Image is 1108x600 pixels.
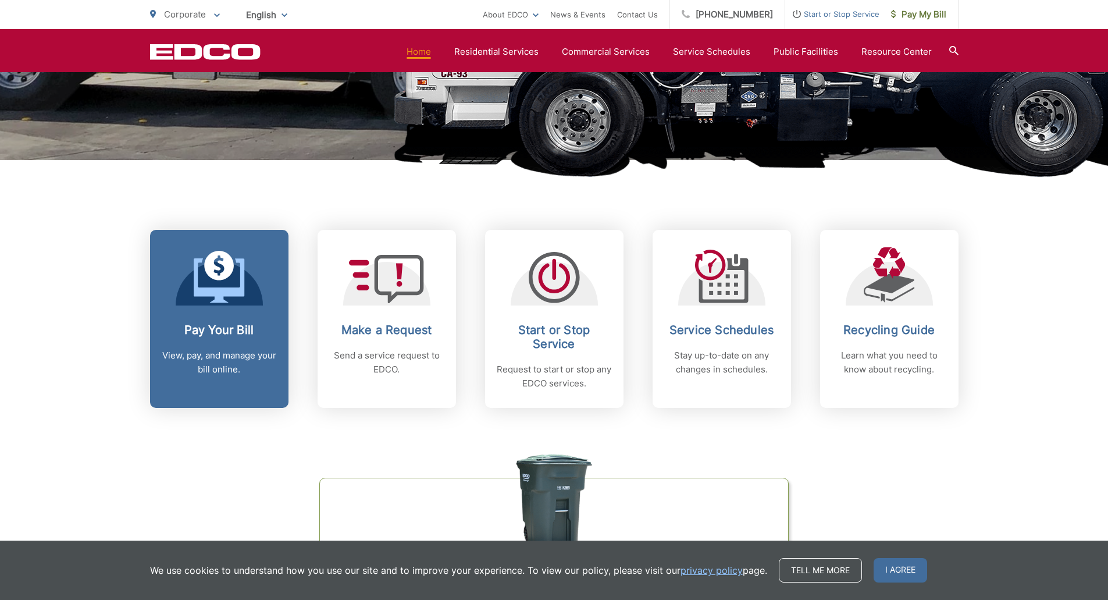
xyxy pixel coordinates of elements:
[774,45,838,59] a: Public Facilities
[318,230,456,408] a: Make a Request Send a service request to EDCO.
[329,323,444,337] h2: Make a Request
[562,45,650,59] a: Commercial Services
[483,8,539,22] a: About EDCO
[779,558,862,583] a: Tell me more
[820,230,959,408] a: Recycling Guide Learn what you need to know about recycling.
[162,349,277,377] p: View, pay, and manage your bill online.
[673,45,750,59] a: Service Schedules
[454,45,539,59] a: Residential Services
[874,558,927,583] span: I agree
[162,323,277,337] h2: Pay Your Bill
[150,563,767,577] p: We use cookies to understand how you use our site and to improve your experience. To view our pol...
[164,9,206,20] span: Corporate
[497,323,612,351] h2: Start or Stop Service
[653,230,791,408] a: Service Schedules Stay up-to-date on any changes in schedules.
[550,8,605,22] a: News & Events
[891,8,946,22] span: Pay My Bill
[681,563,743,577] a: privacy policy
[832,323,947,337] h2: Recycling Guide
[617,8,658,22] a: Contact Us
[861,45,932,59] a: Resource Center
[237,5,296,25] span: English
[497,363,612,390] p: Request to start or stop any EDCO services.
[329,349,444,377] p: Send a service request to EDCO.
[664,349,779,377] p: Stay up-to-date on any changes in schedules.
[664,323,779,337] h2: Service Schedules
[832,349,947,377] p: Learn what you need to know about recycling.
[407,45,431,59] a: Home
[150,230,288,408] a: Pay Your Bill View, pay, and manage your bill online.
[150,44,261,60] a: EDCD logo. Return to the homepage.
